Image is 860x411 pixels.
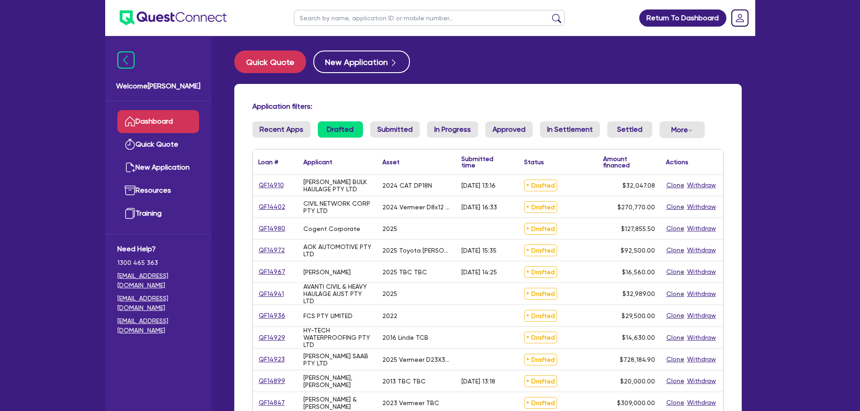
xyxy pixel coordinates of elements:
span: Drafted [524,266,557,278]
div: Applicant [303,159,332,165]
button: Clone [666,223,685,234]
a: QF14923 [258,354,285,365]
span: $32,989.00 [623,290,655,297]
img: quick-quote [125,139,135,150]
a: Drafted [318,121,363,138]
div: [PERSON_NAME], [PERSON_NAME] [303,374,372,388]
div: Asset [382,159,400,165]
a: Training [117,202,199,225]
div: Status [524,159,544,165]
a: Quick Quote [117,133,199,156]
span: $270,770.00 [618,203,655,211]
a: Settled [607,121,652,138]
span: Drafted [524,310,557,322]
button: Withdraw [687,202,716,212]
span: Drafted [524,397,557,409]
a: QF14402 [258,202,286,212]
div: 2024 Vermeer D8x12 HDD [382,203,451,211]
a: [EMAIL_ADDRESS][DOMAIN_NAME] [117,294,199,313]
h4: Application filters: [252,102,724,111]
div: Amount financed [603,156,655,168]
span: Welcome [PERSON_NAME] [116,81,200,92]
button: Withdraw [687,332,716,343]
div: 2025 Vermeer D23X30DRS3 [382,356,451,363]
button: Clone [666,202,685,212]
a: In Settlement [540,121,600,138]
button: Clone [666,289,685,299]
span: 1300 465 363 [117,258,199,268]
div: 2016 Linde TCB [382,334,428,341]
img: icon-menu-close [117,51,135,69]
span: $127,855.50 [621,225,655,232]
button: Quick Quote [234,51,306,73]
div: [PERSON_NAME] SAAB PTY LTD [303,352,372,367]
a: Dropdown toggle [728,6,752,30]
button: Withdraw [687,223,716,234]
a: [EMAIL_ADDRESS][DOMAIN_NAME] [117,316,199,335]
button: Clone [666,376,685,386]
button: Withdraw [687,180,716,190]
div: 2023 Vermeer TBC [382,399,439,406]
span: Drafted [524,201,557,213]
div: [PERSON_NAME] [303,268,351,276]
div: 2022 [382,312,397,319]
a: Return To Dashboard [639,9,726,27]
span: $309,000.00 [617,399,655,406]
a: QF14972 [258,245,285,255]
button: Withdraw [687,289,716,299]
input: Search by name, application ID or mobile number... [294,10,565,26]
img: new-application [125,162,135,173]
div: 2025 TBC TBC [382,268,427,276]
a: Dashboard [117,110,199,133]
div: [DATE] 15:35 [461,247,497,254]
div: 2025 Toyota [PERSON_NAME] [382,247,451,254]
span: $20,000.00 [620,378,655,385]
a: QF14967 [258,267,286,277]
div: FCS PTY LIMITED [303,312,353,319]
div: [DATE] 16:33 [461,203,497,211]
button: Clone [666,310,685,321]
span: Drafted [524,375,557,387]
button: Clone [666,267,685,277]
button: Clone [666,180,685,190]
a: QF14847 [258,397,285,408]
div: 2025 [382,290,397,297]
span: Drafted [524,354,557,365]
div: 2025 [382,225,397,232]
span: Drafted [524,180,557,191]
span: Drafted [524,223,557,235]
div: HY-TECH WATERPROOFING PTY LTD [303,327,372,348]
div: [DATE] 14:25 [461,268,497,276]
a: QF14899 [258,376,286,386]
div: [PERSON_NAME] BULK HAULAGE PTY LTD [303,178,372,193]
button: New Application [313,51,410,73]
div: AVANTI CIVIL & HEAVY HAULAGE AUST PTY LTD [303,283,372,305]
span: Drafted [524,332,557,343]
a: Approved [485,121,533,138]
div: Loan # [258,159,278,165]
button: Withdraw [687,376,716,386]
a: In Progress [427,121,478,138]
img: quest-connect-logo-blue [120,10,227,25]
a: QF14936 [258,310,286,321]
a: [EMAIL_ADDRESS][DOMAIN_NAME] [117,271,199,290]
span: $728,184.90 [620,356,655,363]
button: Clone [666,397,685,408]
button: Withdraw [687,310,716,321]
div: 2013 TBC TBC [382,378,426,385]
div: 2024 CAT DP18N [382,182,432,189]
button: Withdraw [687,245,716,255]
div: [DATE] 13:18 [461,378,495,385]
img: training [125,208,135,219]
button: Clone [666,354,685,365]
button: Clone [666,245,685,255]
span: $29,500.00 [622,312,655,319]
span: $16,560.00 [622,268,655,276]
div: CIVIL NETWORK CORP PTY LTD [303,200,372,214]
span: $14,630.00 [622,334,655,341]
a: New Application [117,156,199,179]
a: Submitted [370,121,420,138]
a: Quick Quote [234,51,313,73]
a: QF14929 [258,332,286,343]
